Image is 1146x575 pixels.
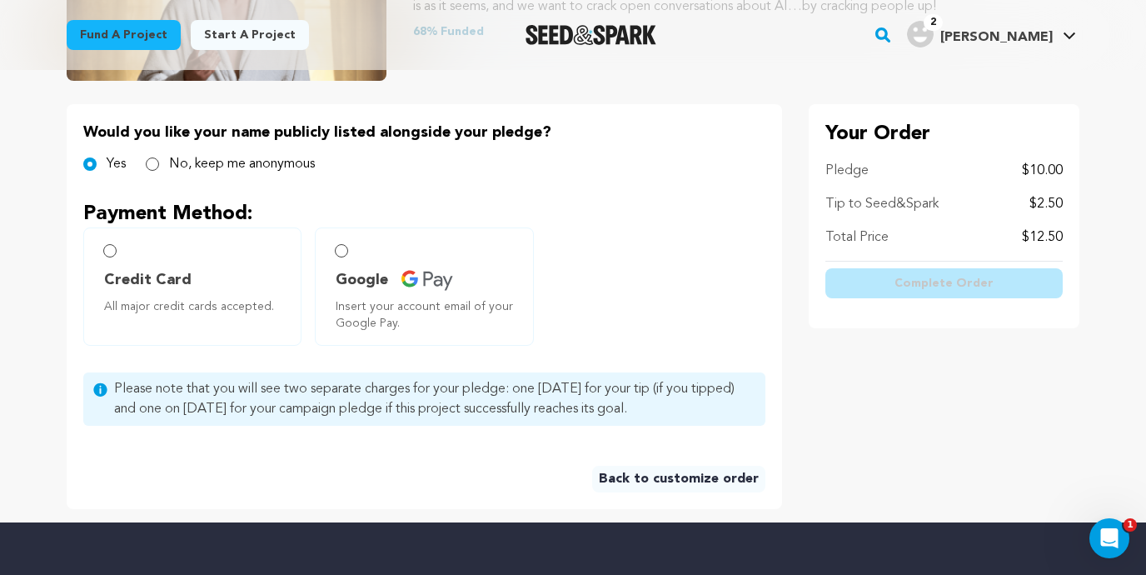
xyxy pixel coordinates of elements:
[904,17,1079,47] a: Molly A.'s Profile
[526,25,656,45] img: Seed&Spark Logo Dark Mode
[825,194,939,214] p: Tip to Seed&Spark
[825,268,1063,298] button: Complete Order
[907,21,934,47] img: user.png
[940,31,1053,44] span: [PERSON_NAME]
[924,14,943,31] span: 2
[1089,518,1129,558] iframe: Intercom live chat
[104,268,192,292] span: Credit Card
[104,298,287,315] span: All major credit cards accepted.
[336,268,388,292] span: Google
[83,201,765,227] p: Payment Method:
[107,154,126,174] label: Yes
[825,161,869,181] p: Pledge
[67,20,181,50] a: Fund a project
[904,17,1079,52] span: Molly A.'s Profile
[1022,227,1063,247] p: $12.50
[1029,194,1063,214] p: $2.50
[83,121,765,144] p: Would you like your name publicly listed alongside your pledge?
[825,227,889,247] p: Total Price
[336,298,519,332] span: Insert your account email of your Google Pay.
[401,270,453,291] img: credit card icons
[1022,161,1063,181] p: $10.00
[894,275,994,292] span: Complete Order
[526,25,656,45] a: Seed&Spark Homepage
[114,379,755,419] span: Please note that you will see two separate charges for your pledge: one [DATE] for your tip (if y...
[191,20,309,50] a: Start a project
[1124,518,1137,532] span: 1
[169,154,315,174] label: No, keep me anonymous
[592,466,765,492] a: Back to customize order
[825,121,1063,147] p: Your Order
[907,21,1053,47] div: Molly A.'s Profile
